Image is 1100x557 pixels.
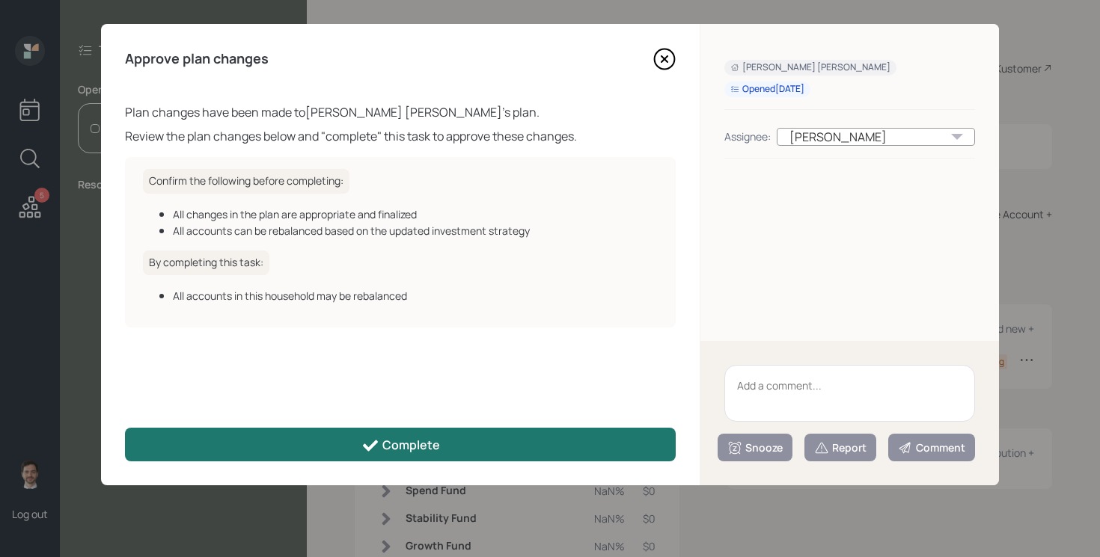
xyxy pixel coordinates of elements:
[173,206,658,222] div: All changes in the plan are appropriate and finalized
[173,223,658,239] div: All accounts can be rebalanced based on the updated investment strategy
[173,288,658,304] div: All accounts in this household may be rebalanced
[718,434,792,461] button: Snooze
[143,169,349,194] h6: Confirm the following before completing:
[898,440,965,455] div: Comment
[814,440,867,455] div: Report
[143,250,269,275] h6: By completing this task:
[125,428,676,461] button: Complete
[125,127,676,145] div: Review the plan changes below and "complete" this task to approve these changes.
[361,437,440,455] div: Complete
[724,129,771,144] div: Assignee:
[888,434,975,461] button: Comment
[804,434,876,461] button: Report
[777,128,975,146] div: [PERSON_NAME]
[730,83,804,96] div: Opened [DATE]
[125,51,269,67] h4: Approve plan changes
[727,440,783,455] div: Snooze
[125,103,676,121] div: Plan changes have been made to [PERSON_NAME] [PERSON_NAME] 's plan.
[730,61,890,74] div: [PERSON_NAME] [PERSON_NAME]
